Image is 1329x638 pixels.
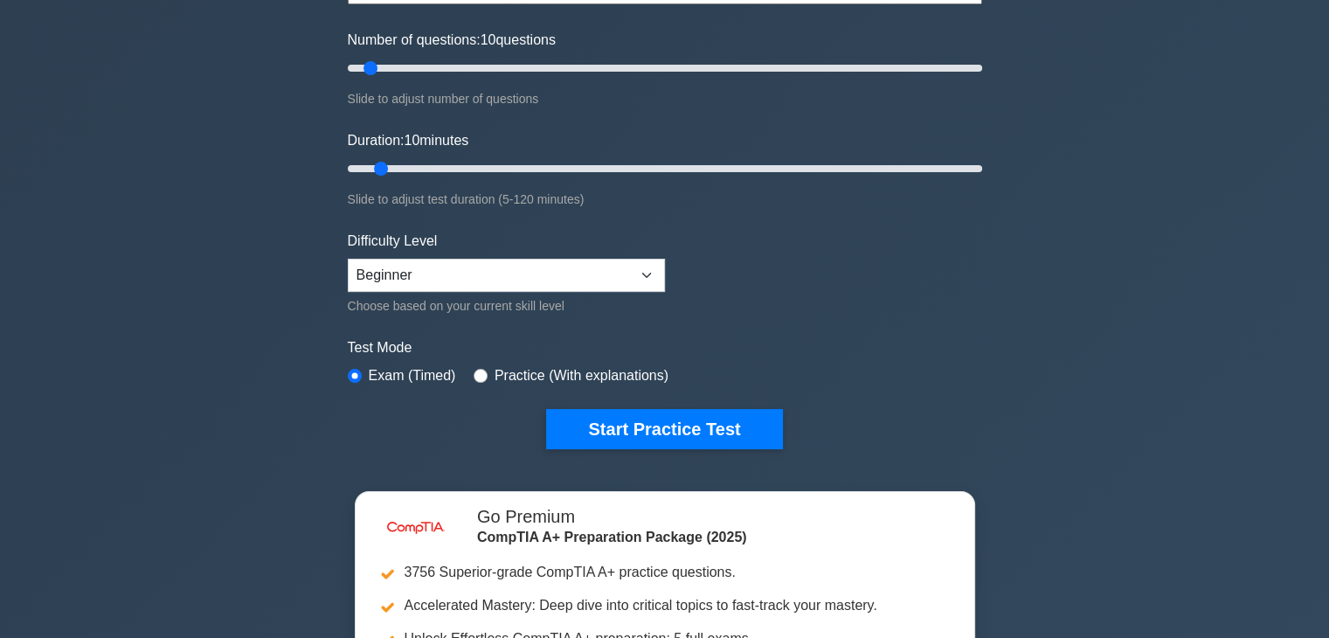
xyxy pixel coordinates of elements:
[348,337,982,358] label: Test Mode
[348,231,438,252] label: Difficulty Level
[495,365,668,386] label: Practice (With explanations)
[348,30,556,51] label: Number of questions: questions
[546,409,782,449] button: Start Practice Test
[369,365,456,386] label: Exam (Timed)
[404,133,419,148] span: 10
[348,130,469,151] label: Duration: minutes
[481,32,496,47] span: 10
[348,295,665,316] div: Choose based on your current skill level
[348,88,982,109] div: Slide to adjust number of questions
[348,189,982,210] div: Slide to adjust test duration (5-120 minutes)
